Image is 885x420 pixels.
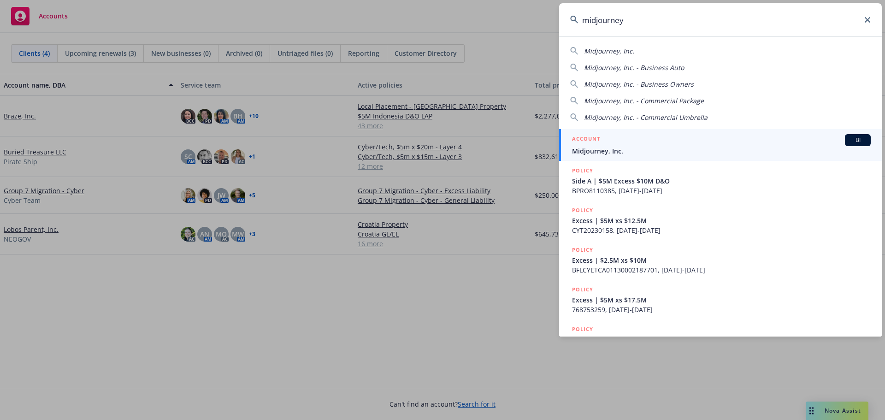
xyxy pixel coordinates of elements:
span: Midjourney, Inc. - Commercial Package [584,96,704,105]
span: Midjourney, Inc. - Commercial Umbrella [584,113,708,122]
input: Search... [559,3,882,36]
a: POLICYSide A | $5M Excess $10M D&OBPRO8110385, [DATE]-[DATE] [559,161,882,201]
h5: POLICY [572,245,593,254]
a: ACCOUNTBIMidjourney, Inc. [559,129,882,161]
h5: POLICY [572,166,593,175]
span: Midjourney, Inc. [572,146,871,156]
h5: POLICY [572,325,593,334]
span: Side A | $5M Excess $10M D&O [572,176,871,186]
a: POLICYExcess | $5M xs $17.5M768753259, [DATE]-[DATE] [559,280,882,319]
h5: POLICY [572,206,593,215]
span: BPRO8110385, [DATE]-[DATE] [572,186,871,195]
a: POLICYMidjourney, Inc. - Directors and Officers - Side A DIC [559,319,882,359]
span: Midjourney, Inc. [584,47,634,55]
h5: ACCOUNT [572,134,600,145]
span: Excess | $2.5M xs $10M [572,255,871,265]
span: Midjourney, Inc. - Business Auto [584,63,684,72]
span: Midjourney, Inc. - Directors and Officers - Side A DIC [572,335,871,344]
span: Midjourney, Inc. - Business Owners [584,80,694,89]
a: POLICYExcess | $5M xs $12.5MCYT20230158, [DATE]-[DATE] [559,201,882,240]
h5: POLICY [572,285,593,294]
span: BI [849,136,867,144]
span: Excess | $5M xs $17.5M [572,295,871,305]
span: BFLCYETCA01130002187701, [DATE]-[DATE] [572,265,871,275]
span: Excess | $5M xs $12.5M [572,216,871,225]
span: 768753259, [DATE]-[DATE] [572,305,871,314]
a: POLICYExcess | $2.5M xs $10MBFLCYETCA01130002187701, [DATE]-[DATE] [559,240,882,280]
span: CYT20230158, [DATE]-[DATE] [572,225,871,235]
